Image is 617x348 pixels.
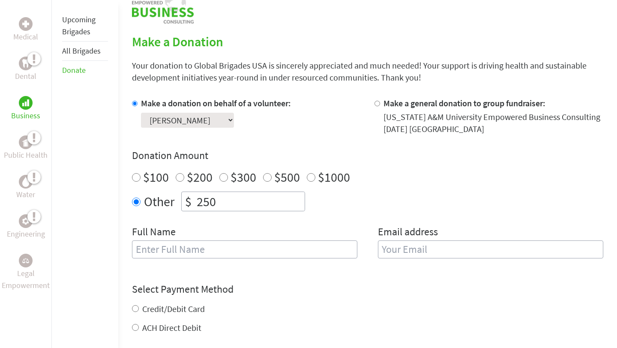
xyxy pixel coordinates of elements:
[132,282,603,296] h4: Select Payment Method
[62,15,96,36] a: Upcoming Brigades
[22,21,29,27] img: Medical
[19,214,33,228] div: Engineering
[11,96,40,122] a: BusinessBusiness
[318,169,350,185] label: $1000
[7,228,45,240] p: Engineering
[22,218,29,225] img: Engineering
[62,10,108,42] li: Upcoming Brigades
[62,42,108,61] li: All Brigades
[383,98,545,108] label: Make a general donation to group fundraiser:
[142,303,205,314] label: Credit/Debit Card
[16,189,35,201] p: Water
[22,258,29,263] img: Legal Empowerment
[143,169,169,185] label: $100
[144,192,174,211] label: Other
[19,96,33,110] div: Business
[19,17,33,31] div: Medical
[15,57,36,82] a: DentalDental
[187,169,213,185] label: $200
[132,225,176,240] label: Full Name
[19,175,33,189] div: Water
[274,169,300,185] label: $500
[19,57,33,70] div: Dental
[4,135,48,161] a: Public HealthPublic Health
[195,192,305,211] input: Enter Amount
[378,240,603,258] input: Your Email
[231,169,256,185] label: $300
[16,175,35,201] a: WaterWater
[182,192,195,211] div: $
[2,267,50,291] p: Legal Empowerment
[15,70,36,82] p: Dental
[132,60,603,84] p: Your donation to Global Brigades USA is sincerely appreciated and much needed! Your support is dr...
[22,177,29,186] img: Water
[378,225,438,240] label: Email address
[62,65,86,75] a: Donate
[7,214,45,240] a: EngineeringEngineering
[132,34,603,49] h2: Make a Donation
[22,99,29,106] img: Business
[132,149,603,162] h4: Donation Amount
[62,61,108,80] li: Donate
[11,110,40,122] p: Business
[142,322,201,333] label: ACH Direct Debit
[13,17,38,43] a: MedicalMedical
[19,254,33,267] div: Legal Empowerment
[132,240,357,258] input: Enter Full Name
[2,254,50,291] a: Legal EmpowermentLegal Empowerment
[19,135,33,149] div: Public Health
[4,149,48,161] p: Public Health
[383,111,603,135] div: [US_STATE] A&M University Empowered Business Consulting [DATE] [GEOGRAPHIC_DATA]
[62,46,101,56] a: All Brigades
[141,98,291,108] label: Make a donation on behalf of a volunteer:
[22,138,29,147] img: Public Health
[13,31,38,43] p: Medical
[22,59,29,67] img: Dental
